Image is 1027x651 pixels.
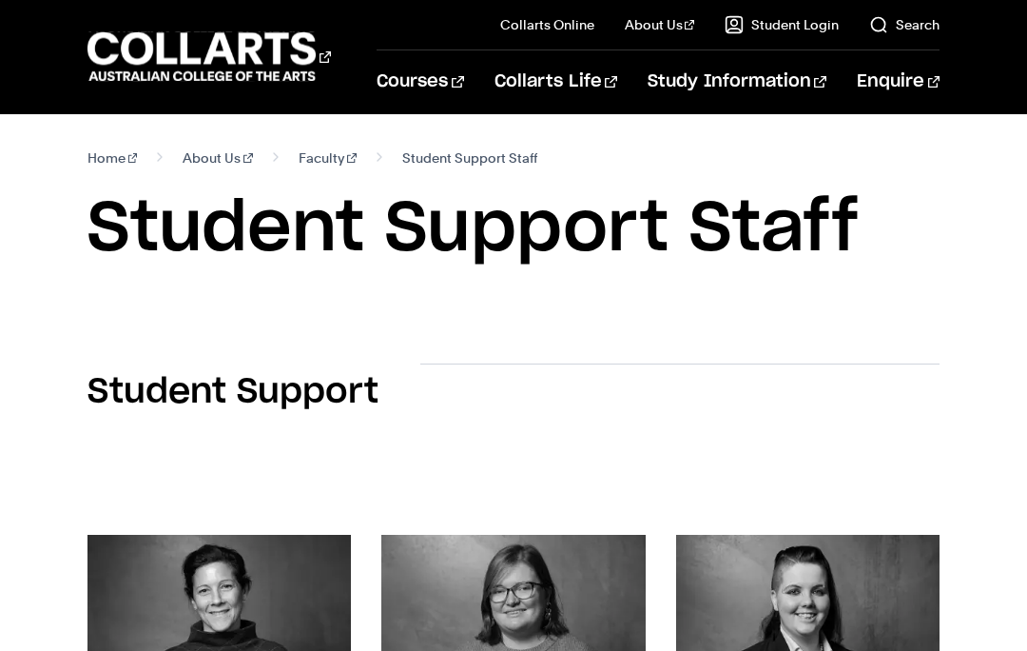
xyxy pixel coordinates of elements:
[494,50,617,113] a: Collarts Life
[869,15,940,34] a: Search
[857,50,940,113] a: Enquire
[183,145,253,171] a: About Us
[87,371,378,413] h2: Student Support
[402,145,537,171] span: Student Support Staff
[725,15,839,34] a: Student Login
[625,15,695,34] a: About Us
[87,145,138,171] a: Home
[500,15,594,34] a: Collarts Online
[648,50,826,113] a: Study Information
[87,187,940,272] h1: Student Support Staff
[299,145,357,171] a: Faculty
[377,50,463,113] a: Courses
[87,30,330,84] div: Go to homepage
